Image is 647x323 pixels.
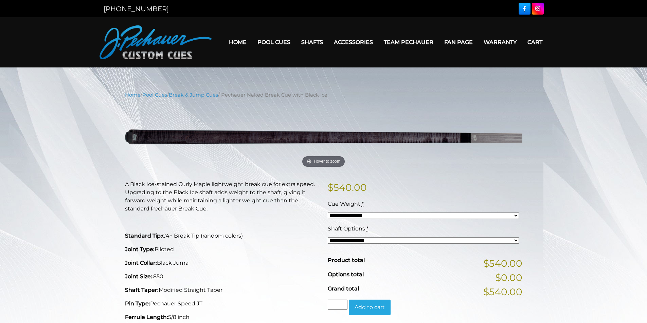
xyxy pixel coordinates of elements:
a: Cart [522,34,548,51]
span: $540.00 [483,256,522,270]
input: Product quantity [328,300,347,310]
a: Team Pechauer [378,34,439,51]
strong: Standard Tip: [125,233,162,239]
img: pechauer-break-naked-black-ice-adjusted-9-28-22.png [125,104,522,170]
p: Black Juma [125,259,320,267]
span: Product total [328,257,365,263]
span: $540.00 [483,285,522,299]
span: Cue Weight [328,201,360,207]
span: Options total [328,271,364,278]
span: Grand total [328,285,359,292]
p: C4+ Break Tip (random colors) [125,232,320,240]
p: A Black Ice-stained Curly Maple lightweight break cue for extra speed. Upgrading to the Black Ice... [125,180,320,213]
a: Hover to zoom [125,104,522,170]
p: 5/8 inch [125,313,320,321]
strong: Joint Type: [125,246,155,253]
abbr: required [366,225,369,232]
nav: Breadcrumb [125,91,522,99]
a: Fan Page [439,34,478,51]
span: $0.00 [495,270,522,285]
strong: Pin Type: [125,300,150,307]
p: Modified Straight Taper [125,286,320,294]
a: [PHONE_NUMBER] [104,5,169,13]
a: Home [125,92,141,98]
abbr: required [362,201,364,207]
a: Shafts [296,34,328,51]
bdi: 540.00 [328,182,367,193]
strong: Joint Size: [125,273,152,280]
p: .850 [125,272,320,281]
strong: Joint Collar: [125,260,157,266]
strong: Ferrule Length: [125,314,168,320]
strong: Shaft Taper: [125,287,159,293]
a: Home [223,34,252,51]
span: Shaft Options [328,225,365,232]
p: Pechauer Speed JT [125,300,320,308]
span: $ [328,182,334,193]
a: Pool Cues [142,92,167,98]
a: Break & Jump Cues [169,92,218,98]
button: Add to cart [349,300,391,315]
a: Warranty [478,34,522,51]
img: Pechauer Custom Cues [100,25,212,59]
a: Pool Cues [252,34,296,51]
p: Piloted [125,245,320,254]
a: Accessories [328,34,378,51]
